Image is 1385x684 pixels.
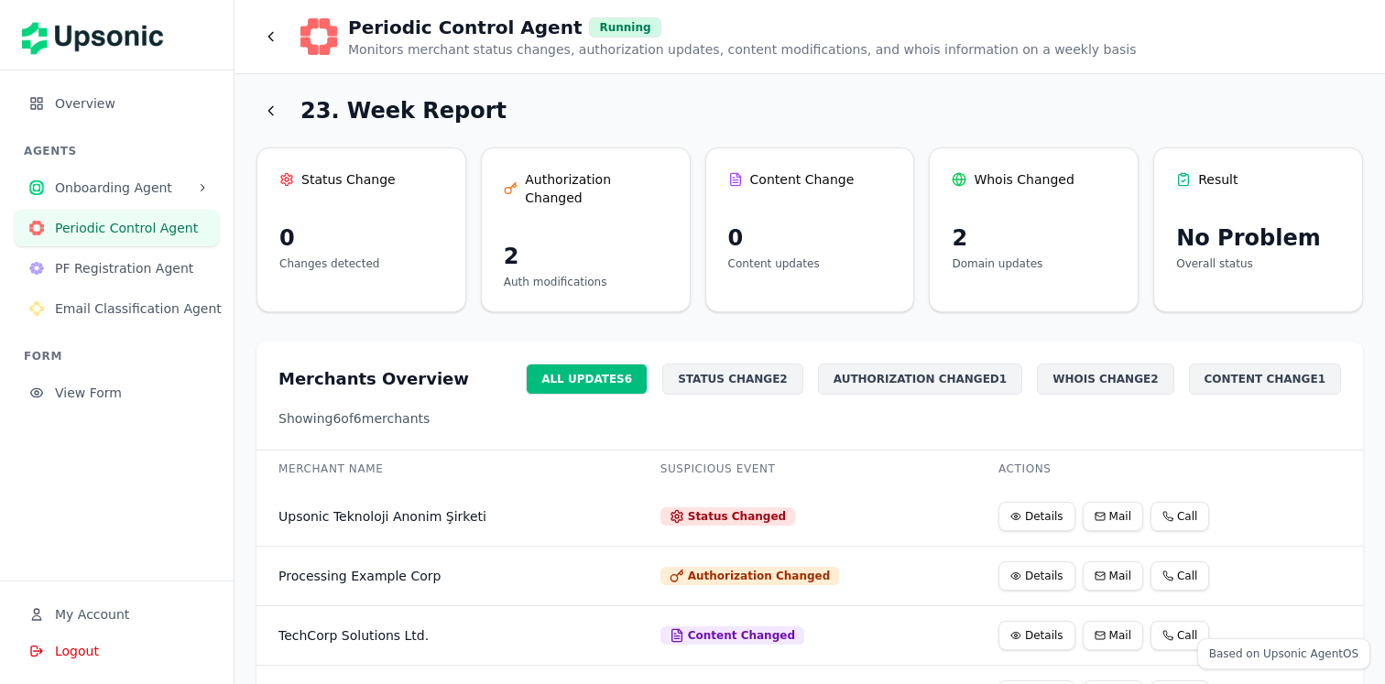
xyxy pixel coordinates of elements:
[55,179,190,197] span: Onboarding Agent
[1151,621,1209,650] button: Call
[998,621,1075,650] button: Details
[15,633,219,669] button: Logout
[662,364,803,395] div: STATUS CHANGE 2
[300,18,337,55] img: Periodic Control Agent
[256,451,638,487] th: Merchant Name
[348,15,582,40] h1: Periodic Control Agent
[504,275,668,289] p: Auth modifications
[1176,170,1340,189] div: Result
[1083,561,1143,591] button: Mail
[15,386,219,404] a: View Form
[55,642,99,660] span: Logout
[728,223,892,253] div: 0
[728,256,892,271] p: Content updates
[279,170,443,189] div: Status Change
[998,561,1075,591] button: Details
[15,375,219,411] button: View Form
[15,290,219,327] button: Email Classification Agent
[15,262,219,279] a: PF Registration AgentPF Registration Agent
[15,222,219,239] a: Periodic Control AgentPeriodic Control Agent
[300,96,507,125] h1: 23. Week Report
[1083,502,1143,531] button: Mail
[55,94,204,113] span: Overview
[998,502,1075,531] button: Details
[728,170,892,189] div: Content Change
[15,596,219,633] button: My Account
[1189,364,1341,395] div: CONTENT CHANGE 1
[15,608,219,625] a: My Account
[279,223,443,253] div: 0
[278,409,1341,428] p: Showing 6 of 6 merchants
[660,567,840,585] div: Authorization Changed
[348,40,1137,59] p: Monitors merchant status changes, authorization updates, content modifications, and whois informa...
[952,256,1116,271] p: Domain updates
[1083,621,1143,650] button: Mail
[1151,561,1209,591] button: Call
[29,261,44,276] img: PF Registration Agent
[278,567,616,585] div: Processing Example Corp
[24,349,219,364] h3: FORM
[55,605,129,624] span: My Account
[278,507,616,526] div: Upsonic Teknoloji Anonim Şirketi
[279,256,443,271] p: Changes detected
[976,451,1363,487] th: Actions
[55,259,204,277] span: PF Registration Agent
[55,299,222,318] span: Email Classification Agent
[952,223,1116,253] div: 2
[15,210,219,246] button: Periodic Control Agent
[504,170,668,207] div: Authorization Changed
[504,242,668,271] div: 2
[1176,223,1340,253] div: No Problem
[278,366,469,392] h2: Merchants Overview
[1176,256,1340,271] p: Overall status
[15,302,219,320] a: Email Classification AgentEmail Classification Agent
[15,169,219,206] button: Onboarding Agent
[29,221,44,235] img: Periodic Control Agent
[660,626,804,645] div: Content Changed
[24,144,219,158] h3: AGENTS
[29,301,44,316] img: Email Classification Agent
[660,507,795,526] div: Status Changed
[818,364,1022,395] div: AUTHORIZATION CHANGED 1
[15,250,219,287] button: PF Registration Agent
[15,97,219,114] a: Overview
[589,17,660,38] div: Running
[526,364,648,395] div: ALL UPDATES 6
[22,9,176,60] img: Upsonic
[952,170,1116,189] div: Whois Changed
[1151,502,1209,531] button: Call
[55,384,204,402] span: View Form
[29,180,44,195] img: Onboarding Agent
[638,451,976,487] th: Suspicious Event
[15,85,219,122] button: Overview
[55,219,204,237] span: Periodic Control Agent
[1037,364,1173,395] div: WHOIS CHANGE 2
[278,626,616,645] div: TechCorp Solutions Ltd.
